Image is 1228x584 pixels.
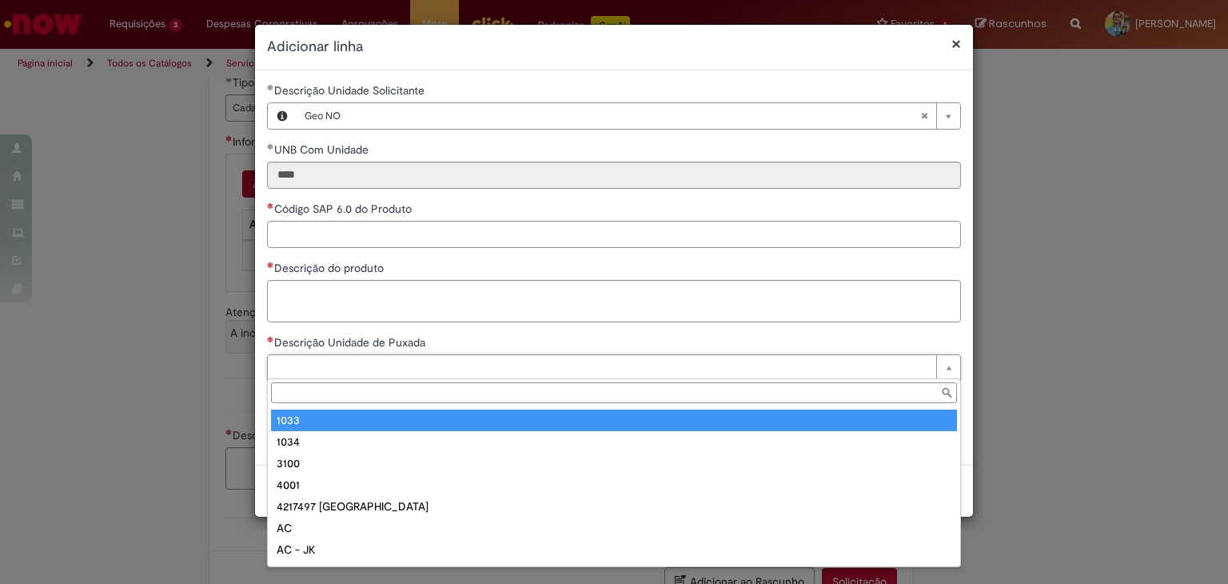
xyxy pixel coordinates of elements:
[271,496,957,518] div: 4217497 [GEOGRAPHIC_DATA]
[271,561,957,582] div: AC Itaim
[271,410,957,431] div: 1033
[268,406,960,566] ul: Descrição Unidade de Puxada
[271,431,957,453] div: 1034
[271,474,957,496] div: 4001
[271,539,957,561] div: AC - JK
[271,518,957,539] div: AC
[271,453,957,474] div: 3100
